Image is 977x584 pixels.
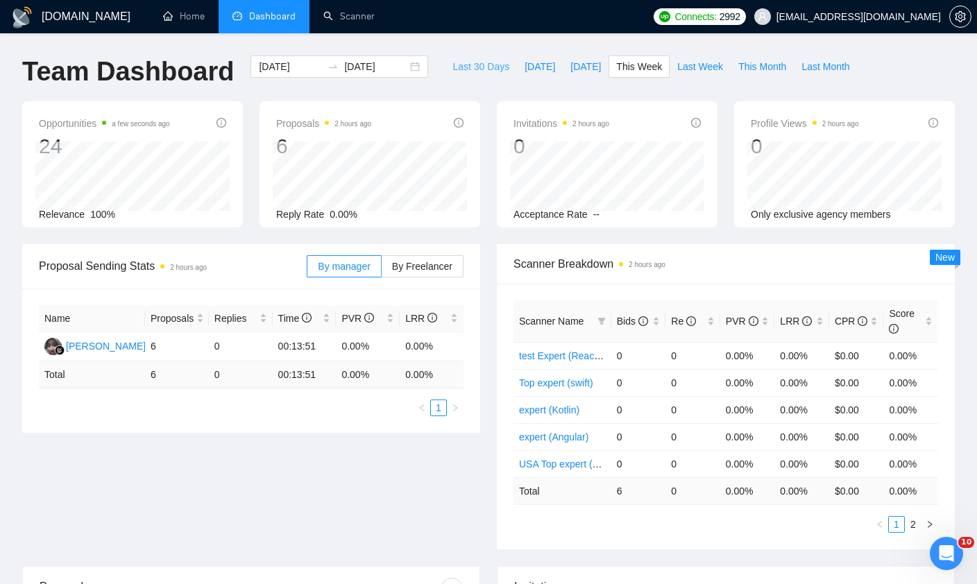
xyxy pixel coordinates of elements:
[513,477,611,504] td: Total
[609,55,670,78] button: This Week
[302,313,312,323] span: info-circle
[659,11,670,22] img: upwork-logo.png
[414,400,430,416] button: left
[273,332,337,361] td: 00:13:51
[720,477,775,504] td: 0.00 %
[858,316,867,326] span: info-circle
[513,115,609,132] span: Invitations
[145,361,209,388] td: 6
[829,396,884,423] td: $0.00
[414,400,430,416] li: Previous Page
[447,400,464,416] button: right
[774,423,829,450] td: 0.00%
[570,59,601,74] span: [DATE]
[445,55,517,78] button: Last 30 Days
[328,61,339,72] span: to
[731,55,794,78] button: This Month
[595,311,609,332] span: filter
[334,120,371,128] time: 2 hours ago
[336,332,400,361] td: 0.00%
[39,209,85,220] span: Relevance
[774,342,829,369] td: 0.00%
[364,313,374,323] span: info-circle
[214,311,257,326] span: Replies
[519,377,593,388] a: Top expert (swift)
[774,477,829,504] td: 0.00 %
[829,423,884,450] td: $0.00
[674,9,716,24] span: Connects:
[665,450,720,477] td: 0
[921,516,938,533] li: Next Page
[872,516,888,533] li: Previous Page
[738,59,786,74] span: This Month
[671,316,696,327] span: Re
[597,317,606,325] span: filter
[405,313,437,324] span: LRR
[749,316,758,326] span: info-circle
[758,12,767,22] span: user
[872,516,888,533] button: left
[276,209,324,220] span: Reply Rate
[888,516,905,533] li: 1
[949,11,971,22] a: setting
[801,59,849,74] span: Last Month
[829,369,884,396] td: $0.00
[39,257,307,275] span: Proposal Sending Stats
[958,537,974,548] span: 10
[780,316,812,327] span: LRR
[525,59,555,74] span: [DATE]
[44,338,62,355] img: NF
[611,396,666,423] td: 0
[273,361,337,388] td: 00:13:51
[451,404,459,412] span: right
[883,477,938,504] td: 0.00 %
[328,61,339,72] span: swap-right
[935,252,955,263] span: New
[430,400,447,416] li: 1
[889,308,915,334] span: Score
[720,450,775,477] td: 0.00%
[44,340,168,351] a: NF[PERSON_NAME] Ayra
[665,477,720,504] td: 0
[774,396,829,423] td: 0.00%
[447,400,464,416] li: Next Page
[278,313,312,324] span: Time
[318,261,370,272] span: By manager
[774,450,829,477] td: 0.00%
[519,404,579,415] a: expert (Kotlin)
[883,423,938,450] td: 0.00%
[151,311,194,326] span: Proposals
[90,209,115,220] span: 100%
[39,115,170,132] span: Opportunities
[829,342,884,369] td: $0.00
[209,332,273,361] td: 0
[751,115,859,132] span: Profile Views
[39,133,170,160] div: 24
[720,342,775,369] td: 0.00%
[802,316,812,326] span: info-circle
[829,477,884,504] td: $ 0.00
[209,361,273,388] td: 0
[232,11,242,21] span: dashboard
[145,305,209,332] th: Proposals
[11,6,33,28] img: logo
[670,55,731,78] button: Last Week
[513,255,938,273] span: Scanner Breakdown
[22,55,234,88] h1: Team Dashboard
[889,517,904,532] a: 1
[611,369,666,396] td: 0
[593,209,600,220] span: --
[720,9,740,24] span: 2992
[905,516,921,533] li: 2
[336,361,400,388] td: 0.00 %
[454,118,464,128] span: info-circle
[926,520,934,529] span: right
[519,458,620,470] a: USA Top expert (Kotlin)
[418,404,426,412] span: left
[883,369,938,396] td: 0.00%
[921,516,938,533] button: right
[400,332,464,361] td: 0.00%
[665,369,720,396] td: 0
[720,423,775,450] td: 0.00%
[163,10,205,22] a: homeHome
